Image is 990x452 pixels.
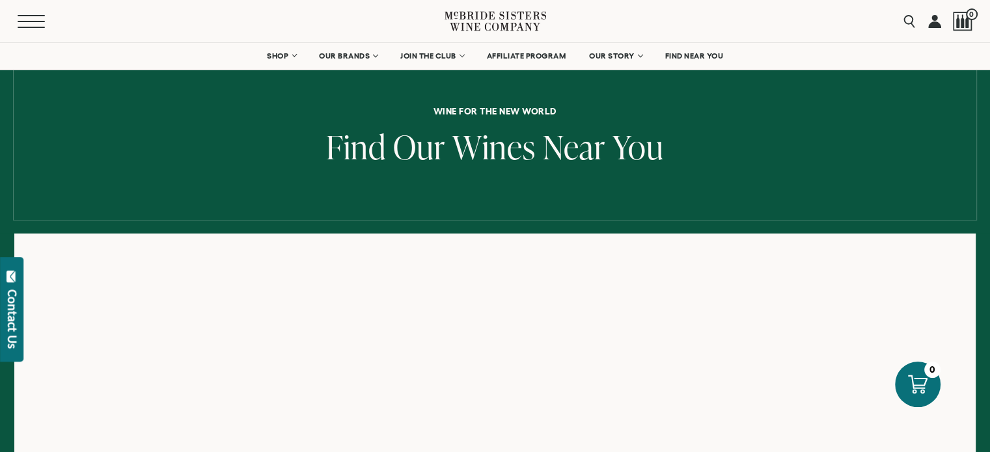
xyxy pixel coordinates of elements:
[478,43,575,69] a: AFFILIATE PROGRAM
[657,43,732,69] a: FIND NEAR YOU
[393,124,445,169] span: Our
[487,51,566,60] span: AFFILIATE PROGRAM
[267,51,289,60] span: SHOP
[665,51,724,60] span: FIND NEAR YOU
[581,43,650,69] a: OUR STORY
[924,362,941,378] div: 0
[310,43,385,69] a: OUR BRANDS
[452,124,536,169] span: Wines
[258,43,304,69] a: SHOP
[543,124,605,169] span: Near
[392,43,472,69] a: JOIN THE CLUB
[319,51,370,60] span: OUR BRANDS
[6,289,19,349] div: Contact Us
[612,124,664,169] span: You
[18,15,64,28] button: Mobile Menu Trigger
[400,51,456,60] span: JOIN THE CLUB
[589,51,635,60] span: OUR STORY
[326,124,386,169] span: Find
[966,8,978,20] span: 0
